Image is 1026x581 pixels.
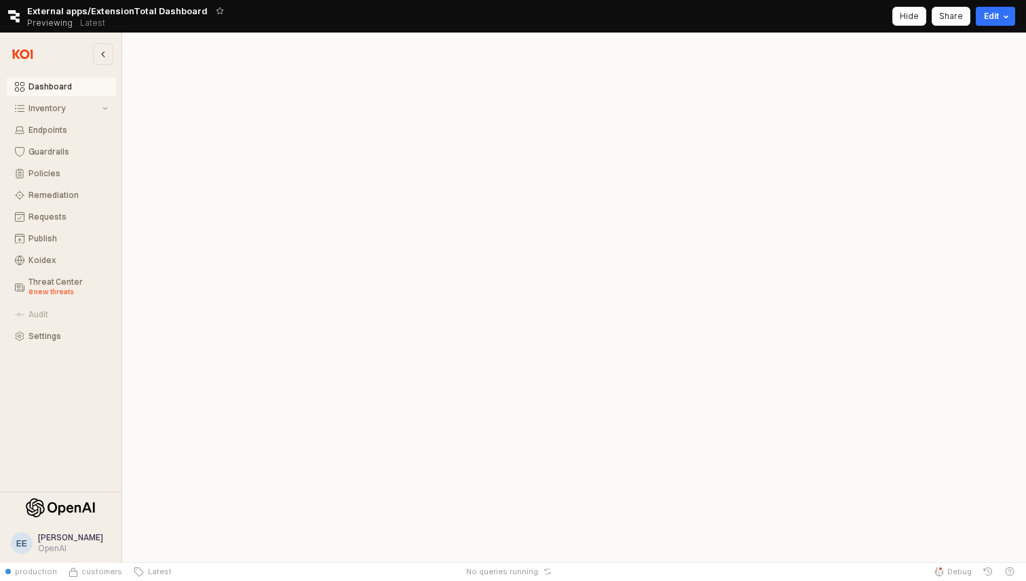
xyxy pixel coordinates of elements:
button: Hide app [892,7,926,26]
button: Inventory [7,99,116,118]
p: Latest [80,18,105,28]
div: 8 new threats [28,287,108,298]
div: Koidex [28,256,108,265]
button: Audit [7,305,116,324]
button: EE [11,532,33,554]
iframe: DashboardPage [122,33,1026,562]
button: Help [999,562,1021,581]
div: EE [16,536,27,550]
button: Share app [932,7,970,26]
button: Source Control [62,562,128,581]
span: Latest [144,566,172,577]
span: production [15,566,57,577]
button: Guardrails [7,142,116,161]
span: External apps/ExtensionTotal Dashboard [27,4,208,18]
div: Policies [28,169,108,178]
div: Previewing Latest [27,14,113,33]
div: Settings [28,332,108,341]
main: App Frame [122,33,1026,562]
button: History [977,562,999,581]
p: Share [939,11,963,22]
span: customers [81,566,122,577]
div: Hide [900,7,919,25]
button: Latest [128,562,177,581]
div: Publish [28,234,108,243]
button: Publish [7,229,116,248]
div: Requests [28,212,108,222]
span: Debug [947,566,972,577]
button: Endpoints [7,121,116,140]
button: Settings [7,327,116,346]
button: Edit [976,7,1015,26]
div: Inventory [28,104,100,113]
div: OpenAI [38,543,103,554]
button: Requests [7,207,116,226]
button: Reset app state [541,567,554,576]
button: Releases and History [73,14,113,33]
div: Audit [28,310,108,319]
button: Dashboard [7,77,116,96]
div: Endpoints [28,125,108,135]
span: Previewing [27,16,73,30]
button: Policies [7,164,116,183]
span: [PERSON_NAME] [38,532,103,542]
button: Threat Center [7,273,116,302]
button: Add app to favorites [213,4,227,18]
div: Threat Center [28,277,108,298]
div: Guardrails [28,147,108,157]
button: Koidex [7,251,116,270]
div: Dashboard [28,82,108,92]
div: Remediation [28,191,108,200]
button: Debug [928,562,977,581]
span: No queries running [466,566,538,577]
button: Remediation [7,186,116,205]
